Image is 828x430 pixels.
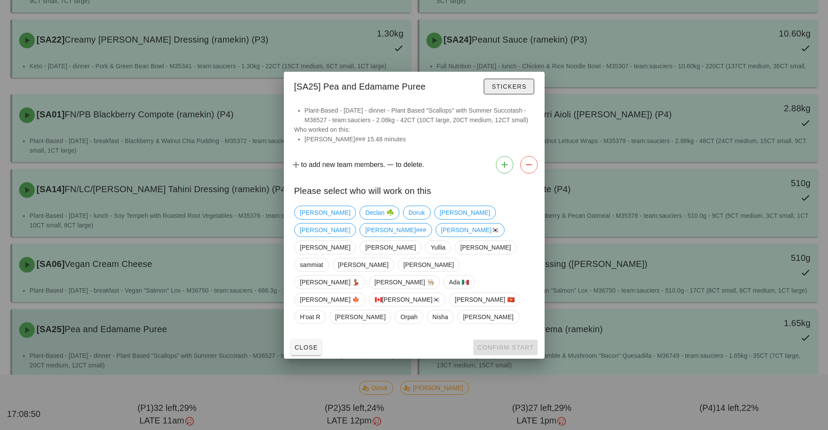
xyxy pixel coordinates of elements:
span: sammiat [300,258,323,271]
span: [PERSON_NAME] [300,223,350,237]
span: [PERSON_NAME]### [365,223,426,237]
span: Ada 🇲🇽 [449,276,469,289]
span: H'oat R [300,310,320,323]
span: [PERSON_NAME] [463,310,513,323]
div: Who worked on this: [284,106,545,153]
span: [PERSON_NAME] 🍁 [300,293,360,306]
span: [PERSON_NAME] [338,258,388,271]
span: Close [294,344,318,351]
li: Plant-Based - [DATE] - dinner - Plant Based "Scallops" with Summer Succotash - M36527 - team:sauc... [305,106,534,125]
div: [SA25] Pea and Edamame Puree [284,72,545,99]
span: [PERSON_NAME] [335,310,385,323]
span: [PERSON_NAME] [300,206,350,219]
span: Declan ☘️ [365,206,393,219]
span: [PERSON_NAME] [300,241,350,254]
li: [PERSON_NAME]### 15.48 minutes [305,134,534,144]
span: [PERSON_NAME] [460,241,510,254]
span: [PERSON_NAME] [439,206,490,219]
span: [PERSON_NAME]🇰🇷 [441,223,499,237]
span: Doruk [408,206,425,219]
span: Yullia [430,241,445,254]
span: Stickers [491,83,526,90]
button: Close [291,340,322,355]
span: [PERSON_NAME] [403,258,454,271]
div: Please select who will work on this [284,177,545,202]
div: to add new team members. to delete. [284,153,545,177]
span: Orpah [400,310,417,323]
span: 🇨🇦[PERSON_NAME]🇰🇷 [374,293,440,306]
span: [PERSON_NAME] 💃🏽 [300,276,360,289]
span: [PERSON_NAME] 👨🏼‍🍳 [374,276,434,289]
span: [PERSON_NAME] [365,241,416,254]
span: [PERSON_NAME] 🇻🇳 [455,293,515,306]
button: Stickers [484,79,534,94]
span: Nisha [432,310,448,323]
